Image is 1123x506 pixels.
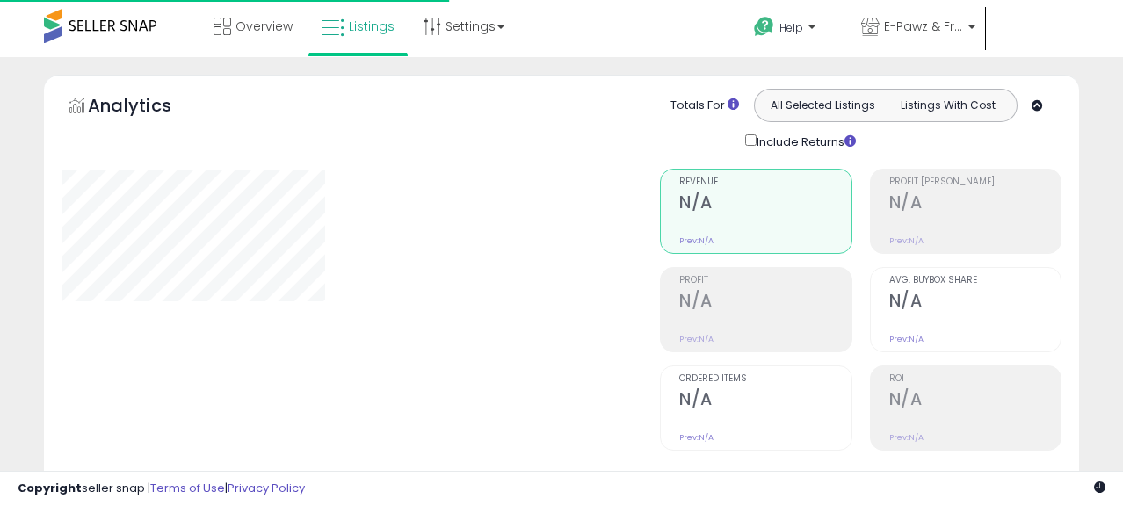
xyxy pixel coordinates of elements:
[753,16,775,38] i: Get Help
[679,374,851,384] span: Ordered Items
[779,20,803,35] span: Help
[670,98,739,114] div: Totals For
[679,389,851,413] h2: N/A
[889,389,1061,413] h2: N/A
[889,235,924,246] small: Prev: N/A
[349,18,395,35] span: Listings
[679,334,714,344] small: Prev: N/A
[885,94,1011,117] button: Listings With Cost
[889,177,1061,187] span: Profit [PERSON_NAME]
[889,432,924,443] small: Prev: N/A
[18,480,82,496] strong: Copyright
[740,3,845,57] a: Help
[732,131,877,151] div: Include Returns
[889,192,1061,216] h2: N/A
[679,235,714,246] small: Prev: N/A
[663,468,1048,489] li: N/A
[88,93,206,122] h5: Analytics
[679,192,851,216] h2: N/A
[889,291,1061,314] h2: N/A
[679,177,851,187] span: Revenue
[150,480,225,496] a: Terms of Use
[679,276,851,286] span: Profit
[884,18,963,35] span: E-Pawz & Friends
[889,334,924,344] small: Prev: N/A
[679,432,714,443] small: Prev: N/A
[759,94,886,117] button: All Selected Listings
[679,291,851,314] h2: N/A
[889,276,1061,286] span: Avg. Buybox Share
[235,18,293,35] span: Overview
[228,480,305,496] a: Privacy Policy
[18,481,305,497] div: seller snap | |
[889,374,1061,384] span: ROI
